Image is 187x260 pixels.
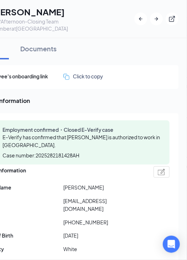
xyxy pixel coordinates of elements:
[63,74,69,80] img: click-to-copy.71757273a98fde459dfc.svg
[2,152,79,159] span: Case number: 2025282181428AH
[163,236,180,253] div: Open Intercom Messenger
[63,197,143,213] span: [EMAIL_ADDRESS][DOMAIN_NAME]
[137,15,144,22] svg: ArrowLeftNew
[166,12,178,25] button: ExternalLink
[63,218,143,226] span: [PHONE_NUMBER]
[2,134,160,148] span: E-Verify has confirmed that [PERSON_NAME] is authorized to work in [GEOGRAPHIC_DATA].
[63,245,143,253] span: White
[63,232,143,240] span: [DATE]
[2,126,164,133] span: Employment confirmed・Closed E-Verify case
[134,12,147,25] button: ArrowLeftNew
[63,183,143,191] span: [PERSON_NAME]
[169,15,176,22] svg: ExternalLink
[63,72,103,80] button: Click to copy
[20,44,57,53] div: Documents
[150,12,163,25] button: ArrowRight
[153,15,160,22] svg: ArrowRight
